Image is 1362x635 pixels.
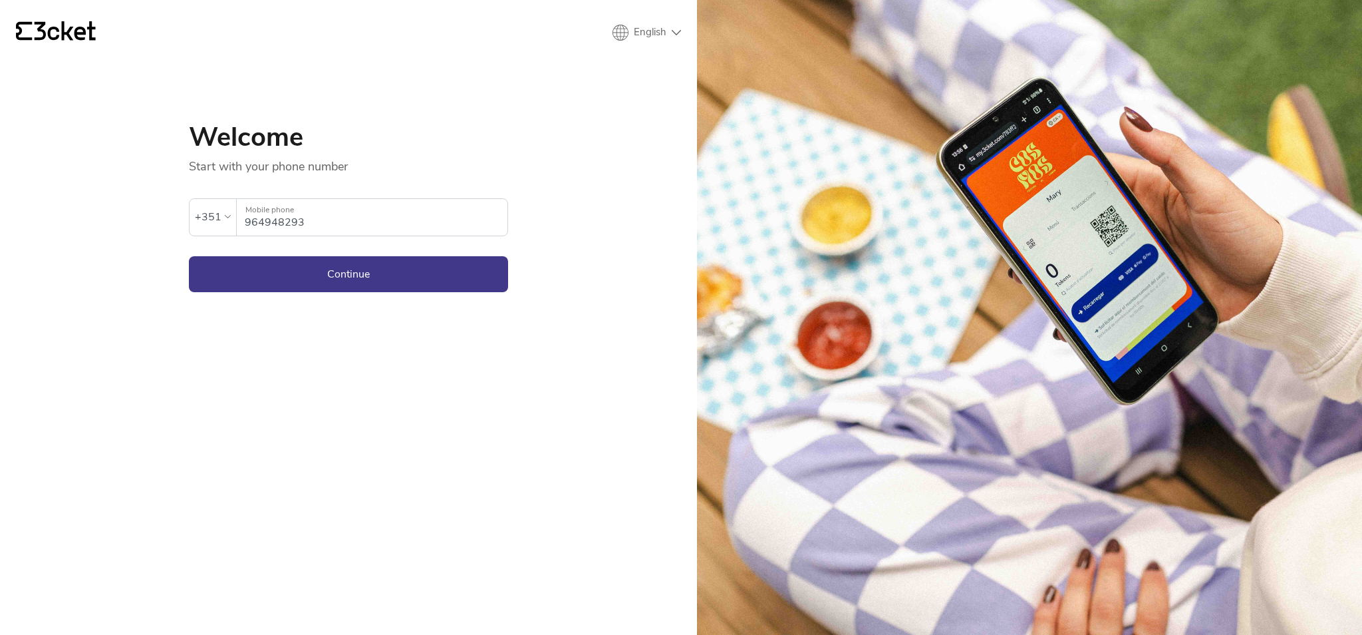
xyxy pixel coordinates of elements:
[16,22,32,41] g: {' '}
[195,207,221,227] div: +351
[189,256,508,292] button: Continue
[189,150,508,174] p: Start with your phone number
[237,199,507,221] label: Mobile phone
[245,199,507,236] input: Mobile phone
[16,21,96,44] a: {' '}
[189,124,508,150] h1: Welcome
